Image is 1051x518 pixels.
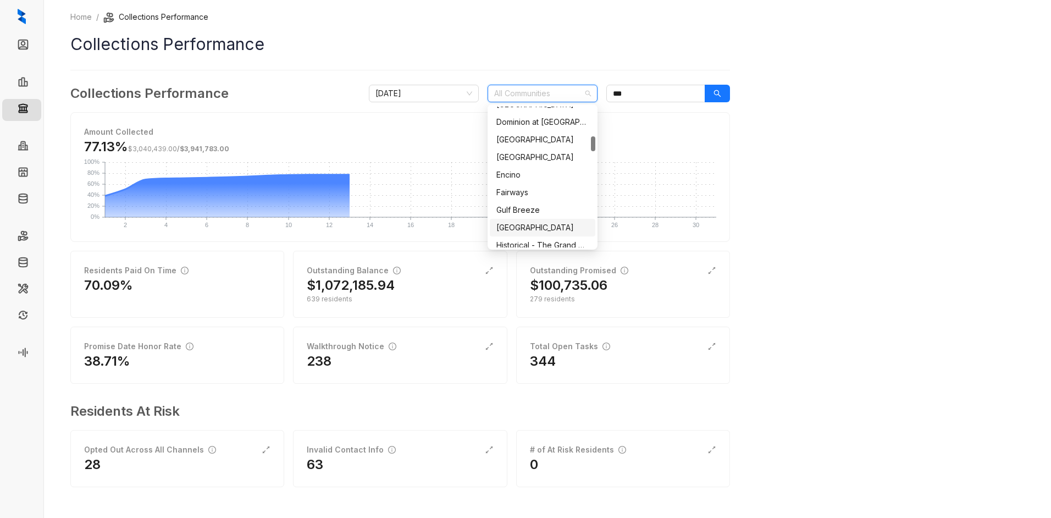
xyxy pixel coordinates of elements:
[490,131,595,148] div: Eagle Ridge
[181,267,189,274] span: info-circle
[707,445,716,454] span: expand-alt
[707,342,716,351] span: expand-alt
[496,222,589,234] div: [GEOGRAPHIC_DATA]
[307,264,401,277] div: Outstanding Balance
[490,201,595,219] div: Gulf Breeze
[180,145,229,153] span: $3,941,783.00
[96,11,99,23] li: /
[496,151,589,163] div: [GEOGRAPHIC_DATA]
[713,90,721,97] span: search
[375,85,472,102] span: October 2025
[485,445,494,454] span: expand-alt
[496,239,589,251] div: Historical - The Grand Reserve at [GEOGRAPHIC_DATA] - HISTORICAL 2
[693,222,699,228] text: 30
[2,163,41,185] li: Units
[70,84,229,103] h3: Collections Performance
[285,222,292,228] text: 10
[307,294,493,304] div: 639 residents
[84,444,216,456] div: Opted Out Across All Channels
[307,340,396,352] div: Walkthrough Notice
[389,343,396,350] span: info-circle
[485,266,494,275] span: expand-alt
[84,340,193,352] div: Promise Date Honor Rate
[2,227,41,249] li: Rent Collections
[530,352,556,370] h2: 344
[84,138,229,156] h3: 77.13%
[530,264,628,277] div: Outstanding Promised
[618,446,626,454] span: info-circle
[326,222,333,228] text: 12
[124,222,127,228] text: 2
[490,148,595,166] div: Emerald Park
[128,145,177,153] span: $3,040,439.00
[621,267,628,274] span: info-circle
[490,166,595,184] div: Encino
[208,446,216,454] span: info-circle
[530,444,626,456] div: # of At Risk Residents
[2,189,41,211] li: Knowledge
[84,277,133,294] h2: 70.09%
[652,222,659,228] text: 28
[496,134,589,146] div: [GEOGRAPHIC_DATA]
[2,279,41,301] li: Maintenance
[485,342,494,351] span: expand-alt
[246,222,249,228] text: 8
[496,169,589,181] div: Encino
[2,136,41,158] li: Communities
[496,204,589,216] div: Gulf Breeze
[2,253,41,275] li: Move Outs
[91,213,99,220] text: 0%
[128,145,229,153] span: /
[2,306,41,328] li: Renewals
[307,444,396,456] div: Invalid Contact Info
[307,277,395,294] h2: $1,072,185.94
[103,11,208,23] li: Collections Performance
[530,456,538,473] h2: 0
[602,343,610,350] span: info-circle
[611,222,618,228] text: 26
[490,219,595,236] div: Hilltop Oaks
[164,222,168,228] text: 4
[70,32,730,57] h1: Collections Performance
[205,222,208,228] text: 6
[262,445,270,454] span: expand-alt
[70,401,721,421] h3: Residents At Risk
[87,180,99,187] text: 60%
[68,11,94,23] a: Home
[84,264,189,277] div: Residents Paid On Time
[84,352,130,370] h2: 38.71%
[84,127,153,136] strong: Amount Collected
[530,294,716,304] div: 279 residents
[186,343,193,350] span: info-circle
[2,99,41,121] li: Collections
[530,277,607,294] h2: $100,735.06
[448,222,455,228] text: 18
[530,340,610,352] div: Total Open Tasks
[367,222,373,228] text: 14
[490,113,595,131] div: Dominion at Oak Forest
[2,35,41,57] li: Leads
[2,343,41,365] li: Voice AI
[490,236,595,254] div: Historical - The Grand Reserve at Spring Hill - HISTORICAL 2
[307,456,323,473] h2: 63
[84,456,101,473] h2: 28
[407,222,414,228] text: 16
[388,446,396,454] span: info-circle
[393,267,401,274] span: info-circle
[707,266,716,275] span: expand-alt
[84,158,99,165] text: 100%
[87,169,99,176] text: 80%
[18,9,26,24] img: logo
[87,191,99,198] text: 40%
[2,73,41,95] li: Leasing
[496,186,589,199] div: Fairways
[490,184,595,201] div: Fairways
[496,116,589,128] div: Dominion at [GEOGRAPHIC_DATA]
[87,202,99,209] text: 20%
[307,352,331,370] h2: 238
